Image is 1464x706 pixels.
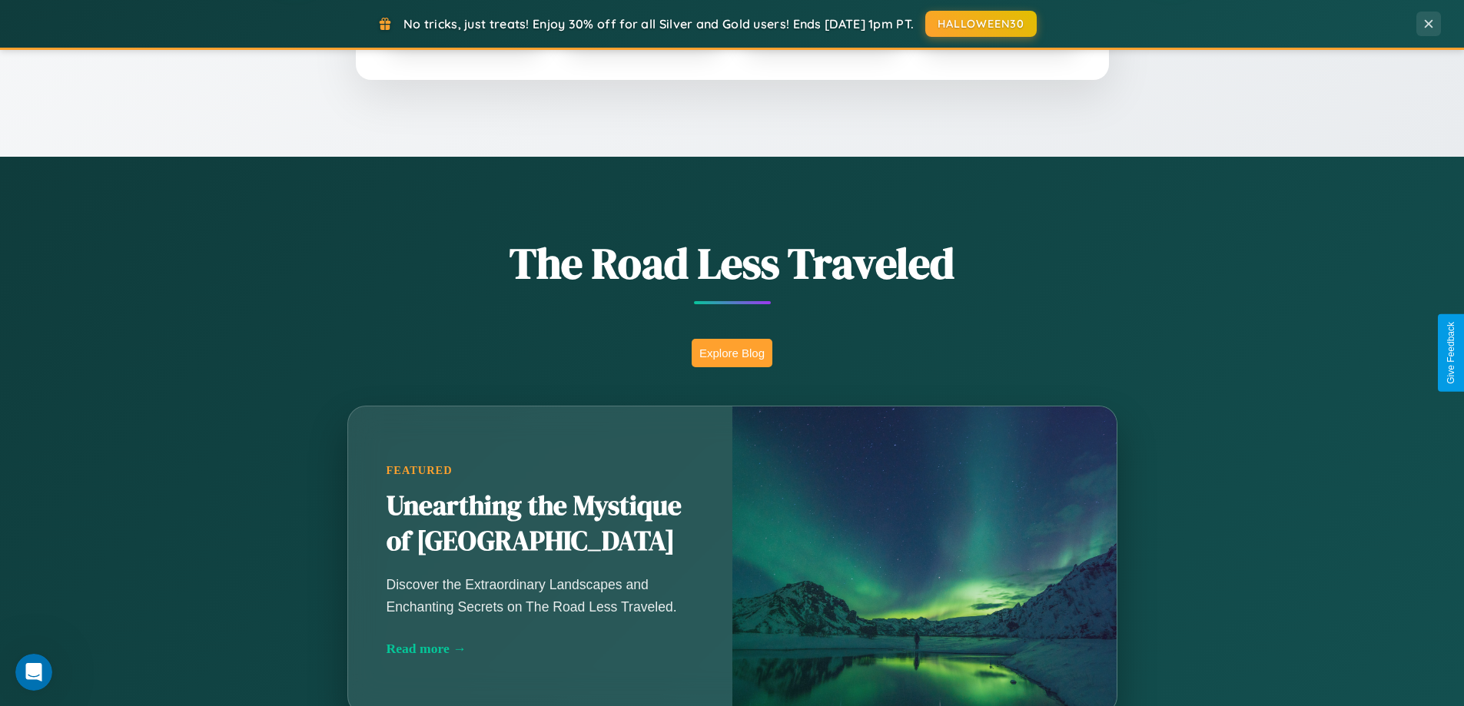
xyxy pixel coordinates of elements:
p: Discover the Extraordinary Landscapes and Enchanting Secrets on The Road Less Traveled. [387,574,694,617]
div: Featured [387,464,694,477]
button: HALLOWEEN30 [925,11,1037,37]
span: No tricks, just treats! Enjoy 30% off for all Silver and Gold users! Ends [DATE] 1pm PT. [403,16,914,31]
div: Give Feedback [1446,322,1456,384]
div: Read more → [387,641,694,657]
button: Explore Blog [692,339,772,367]
h2: Unearthing the Mystique of [GEOGRAPHIC_DATA] [387,489,694,559]
h1: The Road Less Traveled [271,234,1193,293]
iframe: Intercom live chat [15,654,52,691]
